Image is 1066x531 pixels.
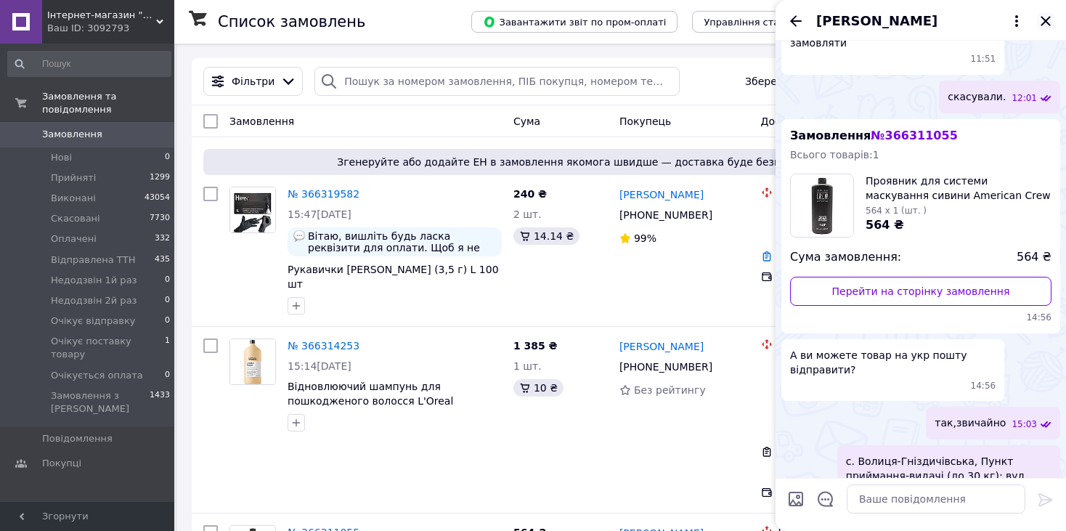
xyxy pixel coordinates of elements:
span: Замовлення [790,129,958,142]
span: 1 [165,335,170,361]
span: 1 шт. [513,360,542,372]
span: Замовлення з [PERSON_NAME] [51,389,150,416]
span: Збережені фільтри: [745,74,851,89]
span: Всього товарів: 1 [790,149,879,161]
a: Фото товару [229,339,276,385]
a: Відновлюючий шампунь для пошкодженого волосся L'Oreal Professionnel Absolut Repair Shampoo, 1500мл [288,381,487,436]
span: 2 шт. [513,208,542,220]
span: 240 ₴ [513,188,547,200]
span: Без рейтингу [634,384,706,396]
span: Завантажити звіт по пром-оплаті [483,15,666,28]
button: Відкрити шаблони відповідей [816,490,835,508]
span: 0 [165,151,170,164]
span: Недодзвін 2й раз [51,294,137,307]
span: Покупець [619,115,671,127]
span: с. Волиця-Гніздичівська, Пункт приймання-видачі (до 30 кг): вул. Шевченка, 67 [846,454,1051,498]
span: 1433 [150,389,170,416]
span: 435 [155,254,170,267]
span: А ви можете товар на укр пошту відправити? [790,348,996,377]
span: Виконані [51,192,96,205]
a: № 366319582 [288,188,359,200]
span: Фільтри [232,74,274,89]
span: Недодзвін 1й раз [51,274,137,287]
img: Фото товару [230,339,275,384]
span: 332 [155,232,170,246]
span: 564 x 1 (шт. ) [866,206,927,216]
span: [PERSON_NAME] [816,12,937,31]
span: Нові [51,151,72,164]
span: Управління статусами [704,17,815,28]
span: Сума замовлення: [790,249,901,266]
button: Завантажити звіт по пром-оплаті [471,11,678,33]
span: Відправлена ТТН [51,254,135,267]
span: скасували. [948,89,1006,105]
span: Доставка та оплата [761,115,868,127]
span: Замовлення [229,115,294,127]
img: 4382768727_w160_h160_proyavnik-dlya-sistemi.jpg [791,174,853,237]
span: 564 ₴ [866,218,904,232]
span: Очікує поставку товару [51,335,165,361]
span: Скасовані [51,212,100,225]
span: Проявник для системи маскування сивини American Crew Precision Blend Developer 15 Vol 4.5% [866,174,1051,203]
div: 10 ₴ [513,379,563,397]
button: Управління статусами [692,11,826,33]
button: Назад [787,12,805,30]
span: 99% [634,232,656,244]
div: 14.14 ₴ [513,227,579,245]
div: Ваш ID: 3092793 [47,22,174,35]
span: Замовлення та повідомлення [42,90,174,116]
span: 15:14[DATE] [288,360,351,372]
span: Повідомлення [42,432,113,445]
span: 1 385 ₴ [513,340,558,352]
button: [PERSON_NAME] [816,12,1025,31]
span: Оплачені [51,232,97,246]
span: 0 [165,369,170,382]
span: Cума [513,115,540,127]
span: 0 [165,274,170,287]
span: Замовлення [42,128,102,141]
span: 15:03 12.10.2025 [1012,418,1037,431]
span: 14:56 12.10.2025 [971,380,996,392]
h1: Список замовлень [218,13,365,31]
span: 564 ₴ [1017,249,1051,266]
span: 43054 [145,192,170,205]
span: [PHONE_NUMBER] [619,361,712,373]
span: 0 [165,315,170,328]
img: :speech_balloon: [293,230,305,242]
input: Пошук за номером замовлення, ПІБ покупця, номером телефону, Email, номером накладної [314,67,680,96]
span: Очікується оплата [51,369,143,382]
a: [PERSON_NAME] [619,187,704,202]
span: Прийняті [51,171,96,185]
span: 11:51 12.10.2025 [971,53,996,65]
input: Пошук [7,51,171,77]
span: 0 [165,294,170,307]
a: [PERSON_NAME] [619,339,704,354]
span: Інтернет-магазин "Світ краси" [47,9,156,22]
img: Фото товару [230,187,275,232]
button: Закрити [1037,12,1054,30]
span: Згенеруйте або додайте ЕН в замовлення якомога швидше — доставка буде безкоштовною для покупця [209,155,1034,169]
span: 15:47[DATE] [288,208,351,220]
span: [PHONE_NUMBER] [619,209,712,221]
span: № 366311055 [871,129,957,142]
span: 12:01 12.10.2025 [1012,92,1037,105]
span: 1299 [150,171,170,185]
a: Перейти на сторінку замовлення [790,277,1051,306]
a: Рукавички [PERSON_NAME] (3,5 г) L 100 шт [288,264,499,290]
a: Фото товару [229,187,276,233]
a: № 366314253 [288,340,359,352]
span: Очікує відправку [51,315,136,328]
span: 7730 [150,212,170,225]
span: так,звичайно [935,416,1006,431]
span: 14:56 12.10.2025 [790,312,1051,324]
span: Покупці [42,457,81,470]
span: Вітаю, вишліть будь ласка реквізити для оплати. Щоб я не сплачував комісію НП [308,230,496,254]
